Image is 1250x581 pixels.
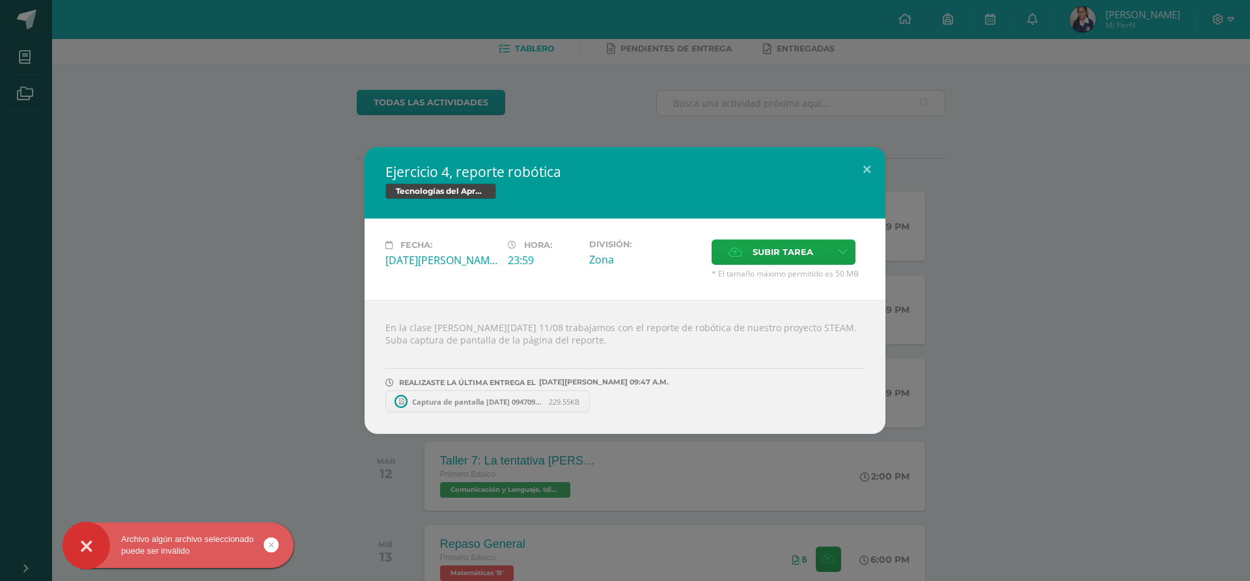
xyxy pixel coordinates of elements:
span: REALIZASTE LA ÚLTIMA ENTREGA EL [399,378,536,387]
span: Subir tarea [753,240,813,264]
span: Fecha: [400,240,432,250]
a: Captura de pantalla [DATE] 094709.png 229.55KB [385,390,590,412]
span: * El tamaño máximo permitido es 50 MB [712,268,865,279]
span: Hora: [524,240,552,250]
div: Zona [589,252,701,267]
span: 229.55KB [549,397,579,407]
span: [DATE][PERSON_NAME] 09:47 A.M. [536,382,669,383]
div: [DATE][PERSON_NAME] [385,253,497,267]
div: 23:59 [508,253,579,267]
h2: Ejercicio 4, reporte robótica [385,163,865,181]
span: Captura de pantalla [DATE] 094709.png [406,397,549,407]
span: Tecnologías del Aprendizaje y la Comunicación [385,183,496,199]
div: En la clase [PERSON_NAME][DATE] 11/08 trabajamos con el reporte de robótica de nuestro proyecto S... [365,300,885,434]
button: Close (Esc) [848,147,885,191]
div: Archivo algún archivo seleccionado puede ser inválido [62,534,294,557]
label: División: [589,239,701,249]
